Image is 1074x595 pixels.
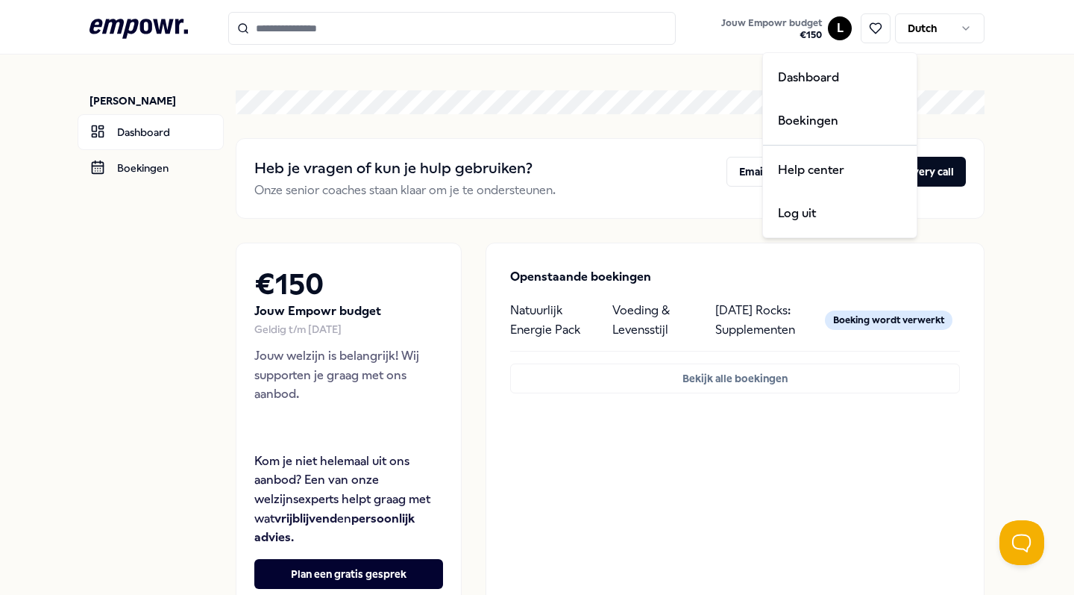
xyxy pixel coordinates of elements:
div: L [762,52,917,238]
a: Help center [766,149,914,192]
a: Dashboard [766,56,914,99]
div: Log uit [766,192,914,235]
a: Boekingen [766,99,914,143]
